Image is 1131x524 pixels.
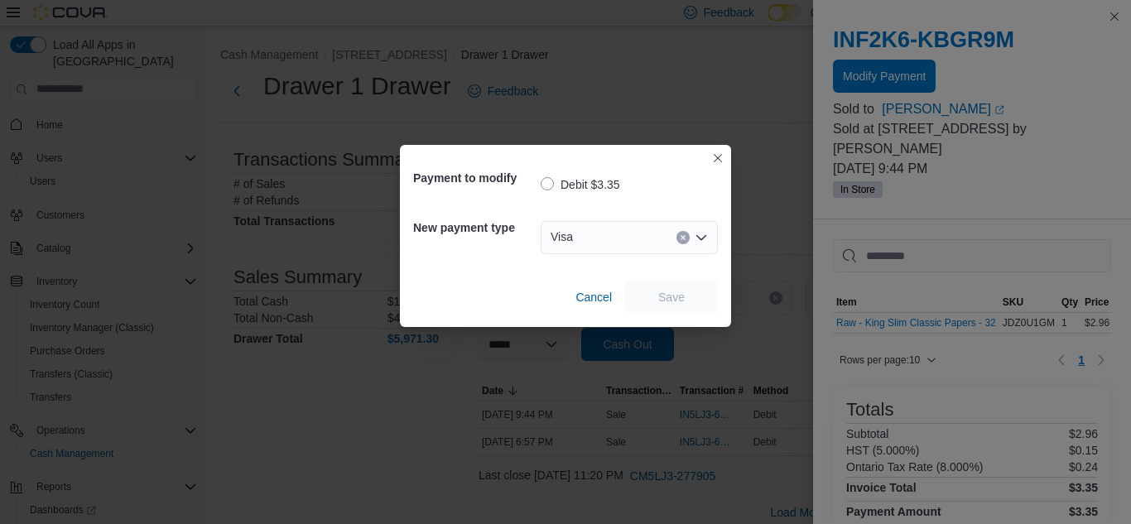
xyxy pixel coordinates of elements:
[695,231,708,244] button: Open list of options
[658,289,685,305] span: Save
[541,175,620,195] label: Debit $3.35
[625,281,718,314] button: Save
[708,148,728,168] button: Closes this modal window
[676,231,690,244] button: Clear input
[569,281,618,314] button: Cancel
[413,161,537,195] h5: Payment to modify
[580,228,581,248] input: Accessible screen reader label
[551,227,573,247] span: Visa
[575,289,612,305] span: Cancel
[413,211,537,244] h5: New payment type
